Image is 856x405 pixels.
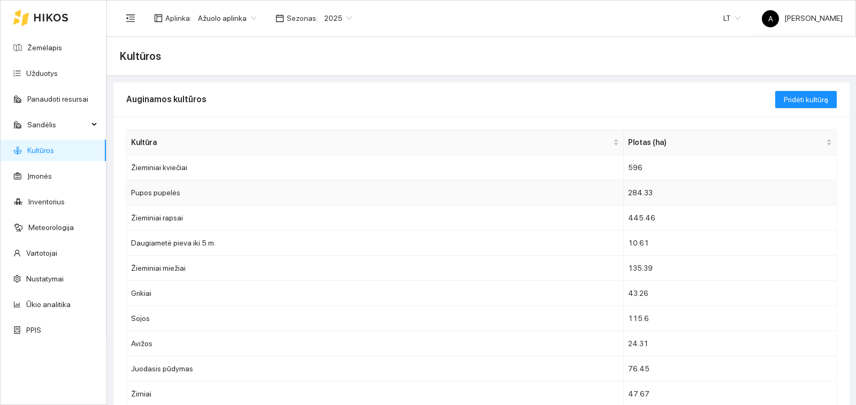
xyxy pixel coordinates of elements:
[120,48,161,65] span: Kultūros
[26,300,71,309] a: Ūkio analitika
[624,256,837,281] td: 135.39
[624,155,837,180] td: 596
[27,43,62,52] a: Žemėlapis
[287,12,318,24] span: Sezonas :
[624,231,837,256] td: 10.61
[624,281,837,306] td: 43.26
[28,197,65,206] a: Inventorius
[165,12,192,24] span: Aplinka :
[127,256,624,281] td: Žieminiai miežiai
[198,10,256,26] span: Ažuolo aplinka
[127,331,624,356] td: Avižos
[723,10,740,26] span: LT
[127,205,624,231] td: Žieminiai rapsai
[624,180,837,205] td: 284.33
[768,10,773,27] span: A
[26,274,64,283] a: Nustatymai
[628,136,824,148] span: Plotas (ha)
[127,356,624,381] td: Juodasis pūdymas
[131,136,611,148] span: Kultūra
[26,249,57,257] a: Vartotojai
[127,180,624,205] td: Pupos pupelės
[127,306,624,331] td: Sojos
[775,91,837,108] button: Pridėti kultūrą
[120,7,141,29] button: menu-fold
[126,84,775,114] div: Auginamos kultūros
[26,326,41,334] a: PPIS
[624,306,837,331] td: 115.6
[154,14,163,22] span: layout
[26,69,58,78] a: Užduotys
[624,205,837,231] td: 445.46
[127,155,624,180] td: Žieminiai kviečiai
[762,14,843,22] span: [PERSON_NAME]
[27,172,52,180] a: Įmonės
[127,130,624,155] th: this column's title is Kultūra,this column is sortable
[27,146,54,155] a: Kultūros
[126,13,135,23] span: menu-fold
[127,231,624,256] td: Daugiametė pieva iki 5 m.
[624,130,837,155] th: this column's title is Plotas (ha),this column is sortable
[324,10,352,26] span: 2025
[276,14,284,22] span: calendar
[28,223,74,232] a: Meteorologija
[27,95,88,103] a: Panaudoti resursai
[784,94,828,105] span: Pridėti kultūrą
[624,356,837,381] td: 76.45
[27,114,88,135] span: Sandėlis
[624,331,837,356] td: 24.31
[127,281,624,306] td: Grikiai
